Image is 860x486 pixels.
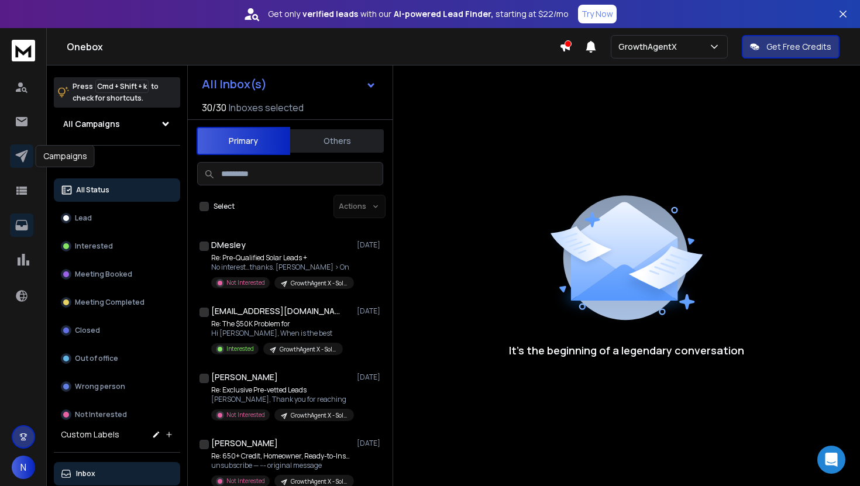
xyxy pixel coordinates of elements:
[211,371,278,383] h1: [PERSON_NAME]
[54,291,180,314] button: Meeting Completed
[54,112,180,136] button: All Campaigns
[357,306,383,316] p: [DATE]
[211,385,352,395] p: Re: Exclusive Pre-vetted Leads
[291,411,347,420] p: GrowthAgent X - Solar Companies
[76,469,95,478] p: Inbox
[95,80,149,93] span: Cmd + Shift + k
[54,319,180,342] button: Closed
[54,375,180,398] button: Wrong person
[202,101,226,115] span: 30 / 30
[54,178,180,202] button: All Status
[766,41,831,53] p: Get Free Credits
[211,329,343,338] p: Hi [PERSON_NAME], When is the best
[211,263,352,272] p: No interest…thanks. [PERSON_NAME] > On
[211,319,343,329] p: Re: The $50K Problem for
[211,395,352,404] p: [PERSON_NAME], Thank you for reaching
[54,155,180,171] h3: Filters
[54,462,180,485] button: Inbox
[578,5,617,23] button: Try Now
[618,41,682,53] p: GrowthAgentX
[54,206,180,230] button: Lead
[202,78,267,90] h1: All Inbox(s)
[211,239,246,251] h1: DMesley
[12,40,35,61] img: logo
[226,477,265,485] p: Not Interested
[302,8,358,20] strong: verified leads
[291,279,347,288] p: GrowthAgent X - Solar Companies
[211,305,340,317] h1: [EMAIL_ADDRESS][DOMAIN_NAME]
[12,456,35,479] button: N
[75,410,127,419] p: Not Interested
[509,342,744,359] p: It’s the beginning of a legendary conversation
[75,354,118,363] p: Out of office
[290,128,384,154] button: Others
[226,411,265,419] p: Not Interested
[75,242,113,251] p: Interested
[211,451,352,461] p: Re: 650+ Credit, Homeowner, Ready-to-Install
[54,403,180,426] button: Not Interested
[54,235,180,258] button: Interested
[357,373,383,382] p: [DATE]
[229,101,304,115] h3: Inboxes selected
[817,446,845,474] div: Open Intercom Messenger
[226,344,254,353] p: Interested
[75,326,100,335] p: Closed
[67,40,559,54] h1: Onebox
[280,345,336,354] p: GrowthAgent X - Solar Companies
[197,127,290,155] button: Primary
[291,477,347,486] p: GrowthAgent X - Solar Companies
[63,118,120,130] h1: All Campaigns
[268,8,569,20] p: Get only with our starting at $22/mo
[394,8,493,20] strong: AI-powered Lead Finder,
[75,382,125,391] p: Wrong person
[742,35,840,58] button: Get Free Credits
[54,263,180,286] button: Meeting Booked
[36,145,95,167] div: Campaigns
[211,253,352,263] p: Re: Pre-Qualified Solar Leads +
[75,298,145,307] p: Meeting Completed
[75,270,132,279] p: Meeting Booked
[76,185,109,195] p: All Status
[211,437,278,449] h1: [PERSON_NAME]
[214,202,235,211] label: Select
[357,439,383,448] p: [DATE]
[357,240,383,250] p: [DATE]
[73,81,159,104] p: Press to check for shortcuts.
[226,278,265,287] p: Not Interested
[211,461,352,470] p: unsubscribe — --- original message
[582,8,613,20] p: Try Now
[61,429,119,440] h3: Custom Labels
[192,73,386,96] button: All Inbox(s)
[54,347,180,370] button: Out of office
[75,213,92,223] p: Lead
